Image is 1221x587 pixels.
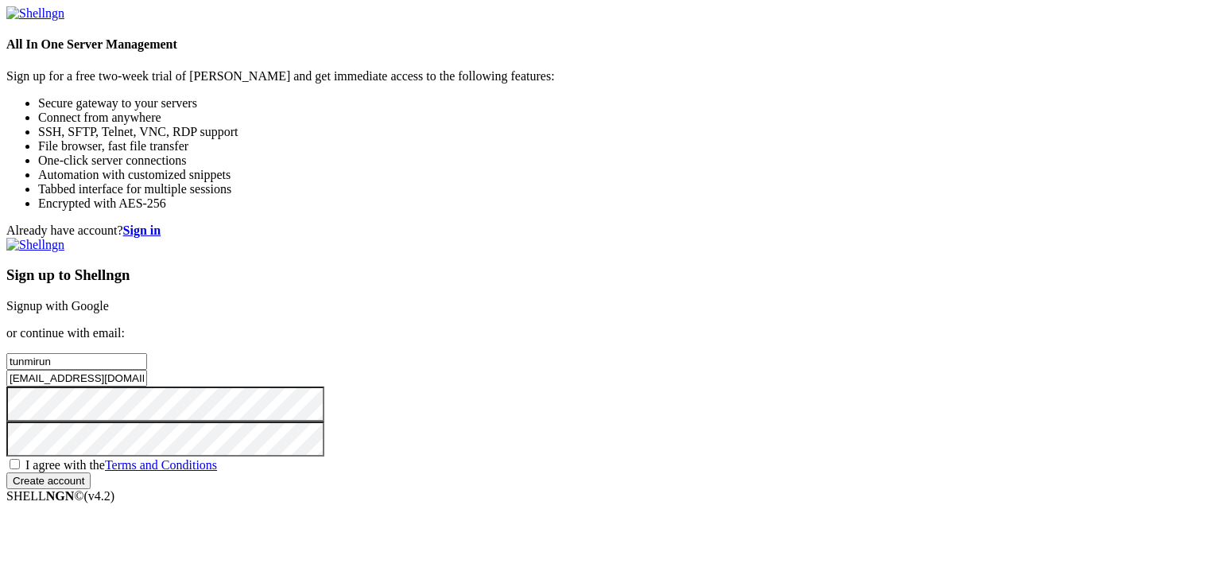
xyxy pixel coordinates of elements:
li: Connect from anywhere [38,111,1215,125]
p: or continue with email: [6,326,1215,340]
a: Sign in [123,224,161,237]
li: File browser, fast file transfer [38,139,1215,154]
p: Sign up for a free two-week trial of [PERSON_NAME] and get immediate access to the following feat... [6,69,1215,84]
input: Create account [6,472,91,489]
input: Full name [6,353,147,370]
h3: Sign up to Shellngn [6,266,1215,284]
div: Already have account? [6,224,1215,238]
li: Tabbed interface for multiple sessions [38,182,1215,196]
h4: All In One Server Management [6,37,1215,52]
li: Secure gateway to your servers [38,96,1215,111]
b: NGN [46,489,75,503]
a: Signup with Google [6,299,109,313]
span: SHELL © [6,489,114,503]
li: Automation with customized snippets [38,168,1215,182]
input: Email address [6,370,147,387]
img: Shellngn [6,238,64,252]
span: I agree with the [25,458,217,472]
a: Terms and Conditions [105,458,217,472]
li: One-click server connections [38,154,1215,168]
li: SSH, SFTP, Telnet, VNC, RDP support [38,125,1215,139]
img: Shellngn [6,6,64,21]
li: Encrypted with AES-256 [38,196,1215,211]
input: I agree with theTerms and Conditions [10,459,20,469]
span: 4.2.0 [84,489,115,503]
